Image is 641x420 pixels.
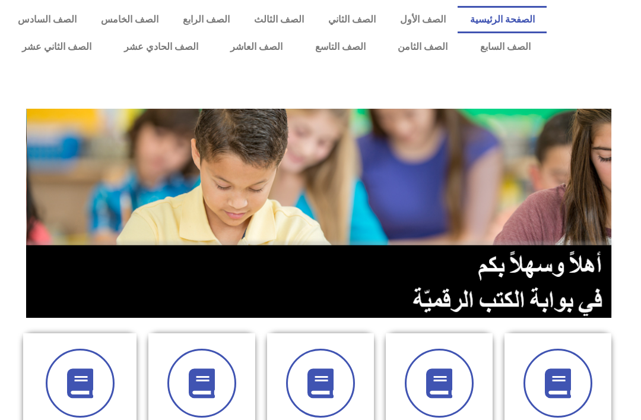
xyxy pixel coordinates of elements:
[89,6,171,33] a: الصف الخامس
[6,33,108,61] a: الصف الثاني عشر
[464,33,547,61] a: الصف السابع
[316,6,388,33] a: الصف الثاني
[388,6,458,33] a: الصف الأول
[382,33,464,61] a: الصف الثامن
[171,6,242,33] a: الصف الرابع
[458,6,547,33] a: الصفحة الرئيسية
[107,33,214,61] a: الصف الحادي عشر
[214,33,299,61] a: الصف العاشر
[6,6,89,33] a: الصف السادس
[242,6,316,33] a: الصف الثالث
[299,33,382,61] a: الصف التاسع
